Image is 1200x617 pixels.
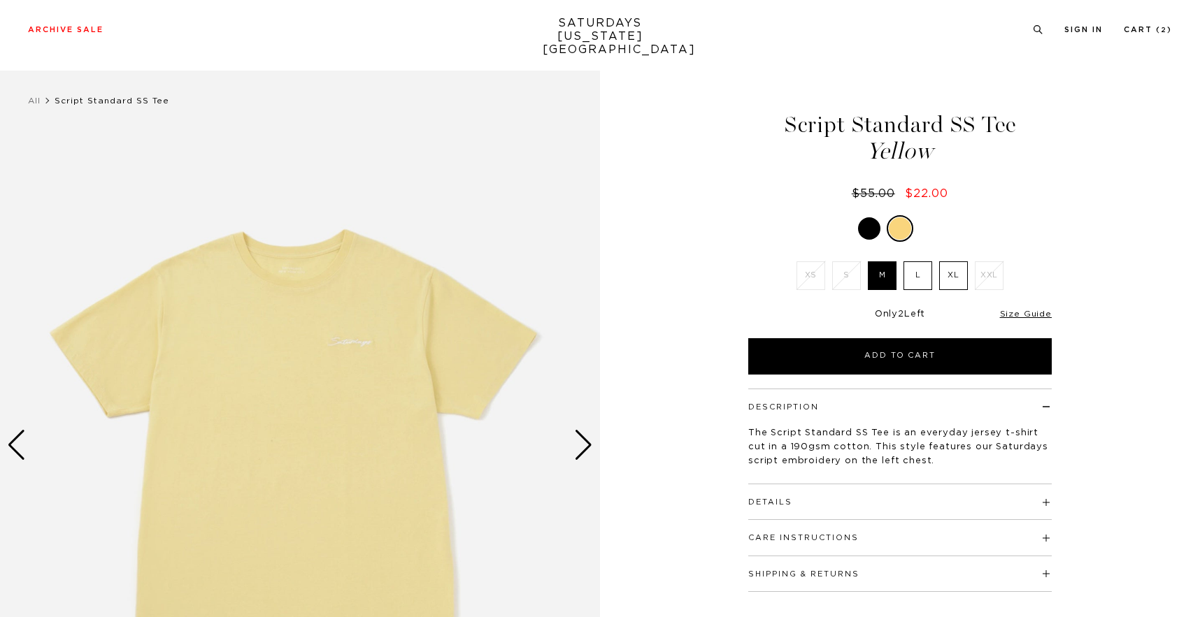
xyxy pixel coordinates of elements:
a: All [28,96,41,105]
button: Details [748,498,792,506]
del: $55.00 [852,188,901,199]
button: Add to Cart [748,338,1052,375]
a: Archive Sale [28,26,103,34]
span: $22.00 [905,188,948,199]
label: XL [939,261,968,290]
a: Size Guide [1000,310,1052,318]
label: L [903,261,932,290]
button: Shipping & Returns [748,570,859,578]
small: 2 [1161,27,1167,34]
div: Only Left [748,309,1052,321]
span: Script Standard SS Tee [55,96,169,105]
button: Description [748,403,819,411]
button: Care Instructions [748,534,859,542]
span: 2 [898,310,904,319]
a: Cart (2) [1124,26,1172,34]
div: Next slide [574,430,593,460]
h1: Script Standard SS Tee [746,113,1054,163]
p: The Script Standard SS Tee is an everyday jersey t-shirt cut in a 190gsm cotton. This style featu... [748,426,1052,468]
div: Previous slide [7,430,26,460]
label: M [868,261,897,290]
a: SATURDAYS[US_STATE][GEOGRAPHIC_DATA] [543,17,658,57]
a: Sign In [1064,26,1103,34]
span: Yellow [746,140,1054,163]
